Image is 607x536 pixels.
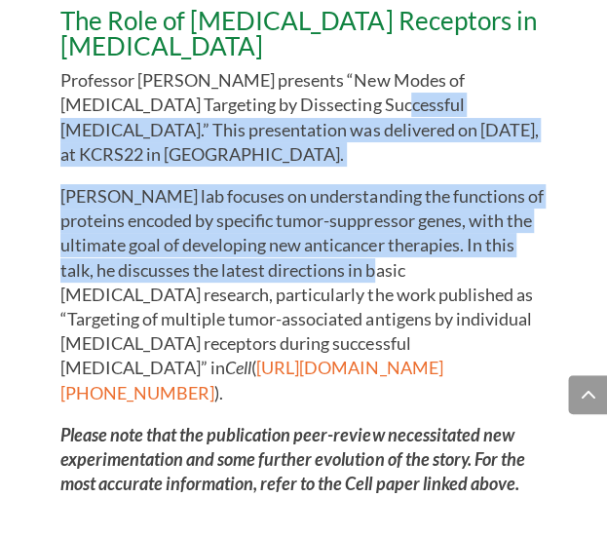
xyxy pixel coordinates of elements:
em: Cell [225,357,251,378]
span: . [219,382,223,403]
a: [URL][DOMAIN_NAME][PHONE_NUMBER] [60,357,442,402]
span: [PERSON_NAME] lab focuses on understanding the functions of proteins encoded by specific tumor-su... [60,185,543,378]
span: ) [60,357,442,402]
span: Professor [PERSON_NAME] presents “New Modes of [MEDICAL_DATA] Targeting by Dissecting Successful ... [60,69,538,165]
strong: Please note that the publication peer-review necessitated new experimentation and some further ev... [60,424,524,494]
span: The Role of [MEDICAL_DATA] Receptors in [MEDICAL_DATA] [60,5,536,61]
